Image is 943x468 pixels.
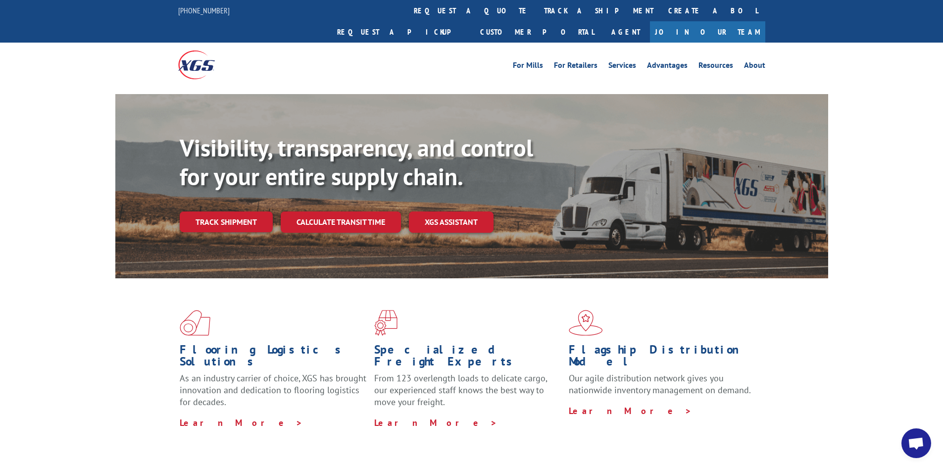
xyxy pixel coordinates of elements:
[374,417,497,428] a: Learn More >
[569,310,603,336] img: xgs-icon-flagship-distribution-model-red
[180,417,303,428] a: Learn More >
[698,61,733,72] a: Resources
[650,21,765,43] a: Join Our Team
[569,372,751,396] span: Our agile distribution network gives you nationwide inventory management on demand.
[554,61,597,72] a: For Retailers
[374,344,561,372] h1: Specialized Freight Experts
[513,61,543,72] a: For Mills
[180,372,366,408] span: As an industry carrier of choice, XGS has brought innovation and dedication to flooring logistics...
[281,211,401,233] a: Calculate transit time
[180,132,533,192] b: Visibility, transparency, and control for your entire supply chain.
[608,61,636,72] a: Services
[180,211,273,232] a: Track shipment
[569,405,692,416] a: Learn More >
[178,5,230,15] a: [PHONE_NUMBER]
[473,21,601,43] a: Customer Portal
[374,310,397,336] img: xgs-icon-focused-on-flooring-red
[744,61,765,72] a: About
[601,21,650,43] a: Agent
[180,344,367,372] h1: Flooring Logistics Solutions
[330,21,473,43] a: Request a pickup
[569,344,756,372] h1: Flagship Distribution Model
[409,211,494,233] a: XGS ASSISTANT
[647,61,688,72] a: Advantages
[374,372,561,416] p: From 123 overlength loads to delicate cargo, our experienced staff knows the best way to move you...
[901,428,931,458] div: Open chat
[180,310,210,336] img: xgs-icon-total-supply-chain-intelligence-red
